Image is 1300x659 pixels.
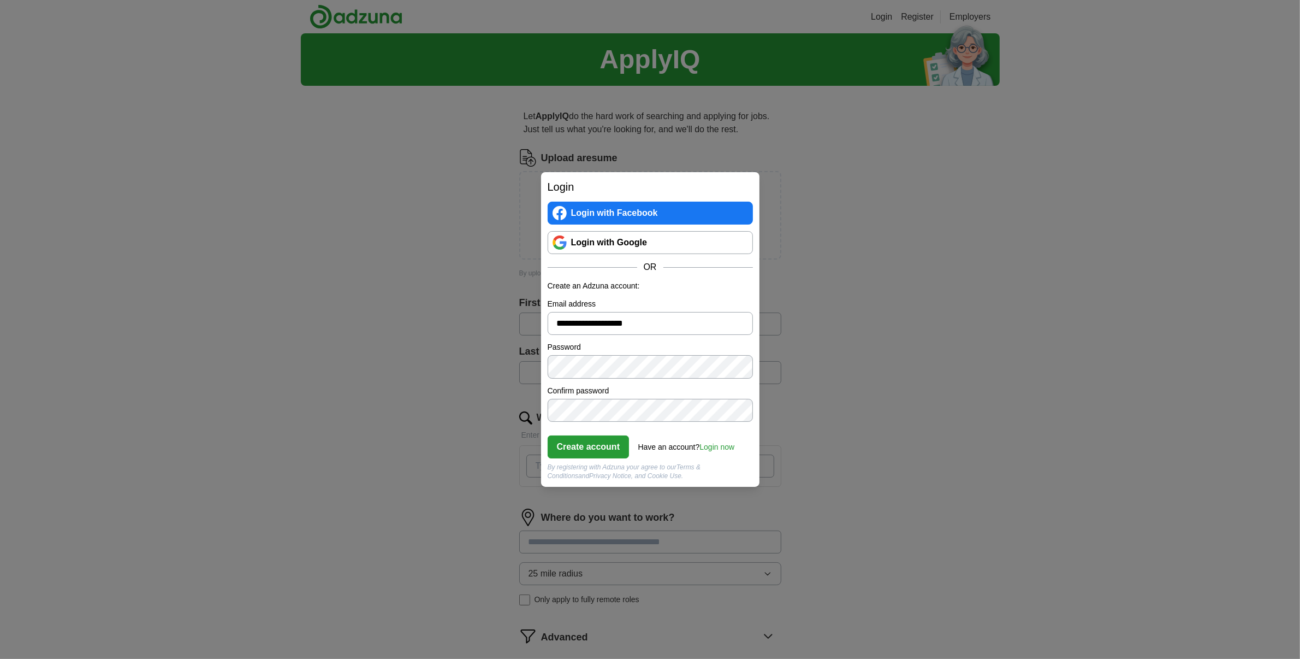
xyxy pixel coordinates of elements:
p: Create an Adzuna account: [548,280,753,292]
label: Email address [548,298,753,310]
div: By registering with Adzuna your agree to our and , and Cookie Use. [548,463,753,480]
a: Privacy Notice [589,472,631,480]
div: Have an account? [638,435,735,453]
label: Password [548,342,753,353]
a: Login now [699,443,734,451]
a: Terms & Conditions [548,463,701,480]
label: Confirm password [548,385,753,397]
a: Login with Facebook [548,202,753,225]
h2: Login [548,179,753,195]
a: Login with Google [548,231,753,254]
span: OR [637,261,663,274]
button: Create account [548,436,630,458]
